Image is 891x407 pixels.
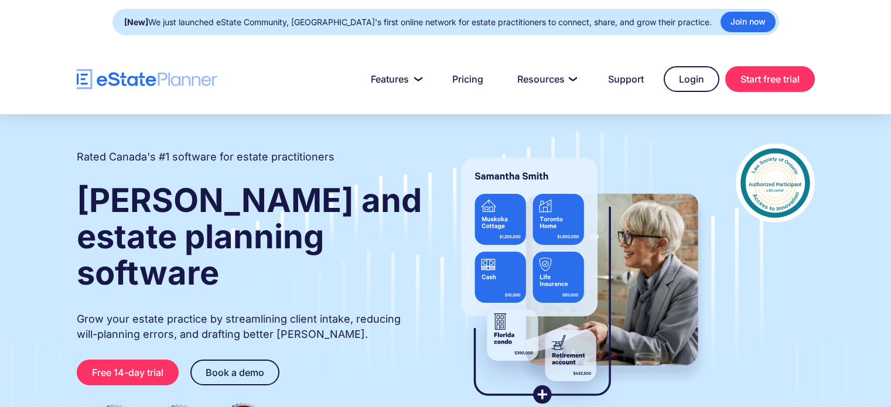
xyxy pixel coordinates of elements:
[77,69,217,90] a: home
[438,67,497,91] a: Pricing
[77,149,334,165] h2: Rated Canada's #1 software for estate practitioners
[664,66,719,92] a: Login
[77,180,422,293] strong: [PERSON_NAME] and estate planning software
[124,14,712,30] div: We just launched eState Community, [GEOGRAPHIC_DATA]'s first online network for estate practition...
[503,67,588,91] a: Resources
[77,360,179,385] a: Free 14-day trial
[124,17,148,27] strong: [New]
[721,12,776,32] a: Join now
[725,66,815,92] a: Start free trial
[190,360,279,385] a: Book a demo
[357,67,432,91] a: Features
[594,67,658,91] a: Support
[77,312,424,342] p: Grow your estate practice by streamlining client intake, reducing will-planning errors, and draft...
